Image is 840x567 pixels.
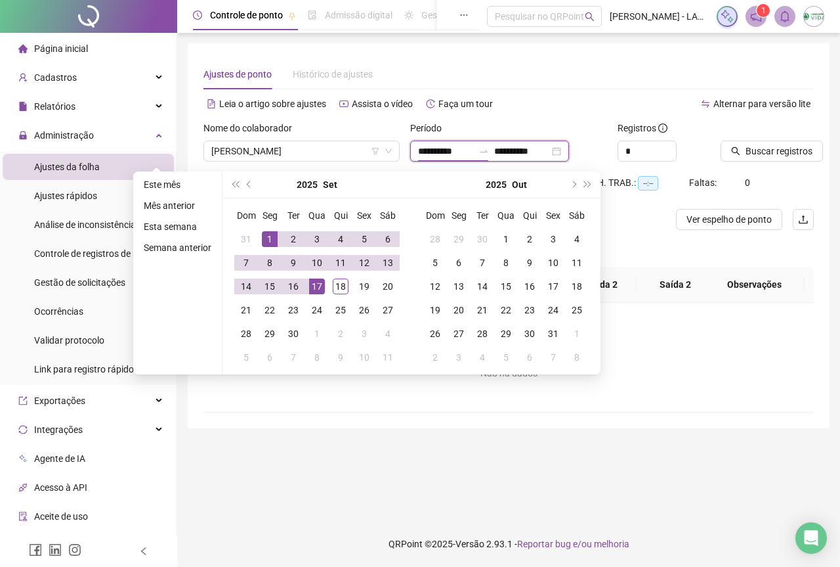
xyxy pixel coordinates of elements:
[238,326,254,342] div: 28
[426,99,435,108] span: history
[522,279,537,294] div: 16
[329,251,352,275] td: 2025-09-11
[427,231,443,247] div: 28
[238,231,254,247] div: 31
[309,279,325,294] div: 17
[352,251,376,275] td: 2025-09-12
[798,214,808,225] span: upload
[565,204,589,227] th: Sáb
[522,255,537,271] div: 9
[498,231,514,247] div: 1
[779,11,791,22] span: bell
[427,350,443,365] div: 2
[498,326,514,342] div: 29
[282,251,305,275] td: 2025-09-09
[451,326,467,342] div: 27
[234,227,258,251] td: 2025-08-31
[282,275,305,298] td: 2025-09-16
[309,255,325,271] div: 10
[637,267,715,303] th: Saída 2
[34,162,100,172] span: Ajustes da folha
[34,335,104,346] span: Validar protocolo
[219,99,326,109] span: Leia o artigo sobre ajustes
[285,350,301,365] div: 7
[308,11,317,20] span: file-done
[203,121,301,135] label: Nome do colaborador
[285,279,301,294] div: 16
[18,512,28,521] span: audit
[498,279,514,294] div: 15
[238,302,254,318] div: 21
[451,302,467,318] div: 20
[423,251,447,275] td: 2025-10-05
[541,204,565,227] th: Sex
[238,255,254,271] div: 7
[29,543,42,556] span: facebook
[376,227,400,251] td: 2025-09-06
[498,302,514,318] div: 22
[713,99,810,109] span: Alternar para versão lite
[565,227,589,251] td: 2025-10-04
[262,350,278,365] div: 6
[451,350,467,365] div: 3
[228,171,242,198] button: super-prev-year
[757,4,770,17] sup: 1
[329,298,352,322] td: 2025-09-25
[447,227,471,251] td: 2025-09-29
[518,204,541,227] th: Qui
[234,298,258,322] td: 2025-09-21
[569,279,585,294] div: 18
[541,322,565,346] td: 2025-10-31
[234,204,258,227] th: Dom
[404,11,413,20] span: sun
[34,101,75,112] span: Relatórios
[34,130,94,141] span: Administração
[380,326,396,342] div: 4
[701,99,710,108] span: swap
[447,251,471,275] td: 2025-10-06
[333,231,348,247] div: 4
[541,251,565,275] td: 2025-10-10
[494,346,518,369] td: 2025-11-05
[471,298,494,322] td: 2025-10-21
[376,322,400,346] td: 2025-10-04
[565,346,589,369] td: 2025-11-08
[498,255,514,271] div: 8
[211,141,392,161] span: LORENA NOGUEIRA RAMOS
[518,298,541,322] td: 2025-10-23
[285,302,301,318] div: 23
[333,350,348,365] div: 9
[356,302,372,318] div: 26
[352,204,376,227] th: Sex
[138,177,217,193] li: Este mês
[569,231,585,247] div: 4
[352,298,376,322] td: 2025-09-26
[18,483,28,492] span: api
[18,73,28,82] span: user-add
[471,346,494,369] td: 2025-11-04
[34,482,87,493] span: Acesso à API
[376,204,400,227] th: Sáb
[258,346,282,369] td: 2025-10-06
[689,177,719,188] span: Faltas:
[356,326,372,342] div: 3
[34,364,134,374] span: Link para registro rápido
[474,231,490,247] div: 30
[309,350,325,365] div: 8
[329,346,352,369] td: 2025-10-09
[34,248,157,259] span: Controle de registros de ponto
[566,171,580,198] button: next-year
[323,171,337,198] button: month panel
[305,275,329,298] td: 2025-09-17
[451,255,467,271] div: 6
[761,6,766,15] span: 1
[234,275,258,298] td: 2025-09-14
[380,350,396,365] div: 11
[745,144,812,158] span: Buscar registros
[282,346,305,369] td: 2025-10-07
[541,346,565,369] td: 2025-11-07
[138,219,217,235] li: Esta semana
[569,302,585,318] div: 25
[234,251,258,275] td: 2025-09-07
[541,298,565,322] td: 2025-10-24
